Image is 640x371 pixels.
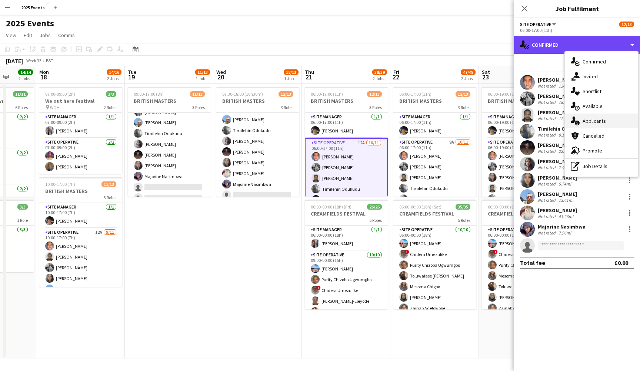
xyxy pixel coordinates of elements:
[367,91,382,97] span: 12/13
[196,76,210,81] div: 1 Job
[557,214,575,219] div: 43.26mi
[279,91,293,97] span: 12/13
[393,87,476,197] app-job-card: 06:00-17:00 (11h)12/13BRITISH MASTERS3 RolesSite Manager1/106:00-17:00 (11h)[PERSON_NAME]Site Ope...
[369,105,382,110] span: 3 Roles
[565,69,638,84] div: Invited
[284,76,298,81] div: 1 Job
[538,93,577,99] div: [PERSON_NAME]
[305,226,388,251] app-card-role: Site Manager1/106:00-00:00 (18h)[PERSON_NAME]
[538,214,557,219] div: Not rated
[39,98,122,104] h3: We out here festival
[461,69,476,75] span: 47/48
[305,69,314,75] span: Thu
[216,69,299,202] app-card-role: [PERSON_NAME][PERSON_NAME][PERSON_NAME][PERSON_NAME]Timilehin Odukudu[PERSON_NAME][PERSON_NAME][P...
[216,69,226,75] span: Wed
[557,132,573,138] div: 9.18mi
[216,87,299,197] app-job-card: 07:30-18:00 (10h30m)12/13BRITISH MASTERS3 Roles[PERSON_NAME][PERSON_NAME][PERSON_NAME][PERSON_NAM...
[565,84,638,99] div: Shortlist
[538,99,557,105] div: Not rated
[39,87,122,174] app-job-card: 07:00-09:00 (2h)3/3We out here festival WOH2 RolesSite Manager1/107:00-09:00 (2h)[PERSON_NAME]Sit...
[538,142,577,148] div: [PERSON_NAME]
[557,83,577,89] div: 124.31mi
[393,69,399,75] span: Fri
[393,98,476,104] h3: BRITISH MASTERS
[488,91,520,97] span: 06:00-19:00 (13h)
[458,105,470,110] span: 3 Roles
[373,76,387,81] div: 2 Jobs
[538,148,557,154] div: Not rated
[482,98,565,104] h3: BRITISH MASTERS
[565,143,638,158] div: Promote
[311,204,351,210] span: 06:00-00:00 (18h) (Fri)
[215,73,226,81] span: 20
[369,217,382,223] span: 5 Roles
[520,22,551,27] span: Site Operative
[393,113,476,138] app-card-role: Site Manager1/106:00-17:00 (11h)[PERSON_NAME]
[17,204,28,210] span: 3/3
[305,98,388,104] h3: BRITISH MASTERS
[520,259,545,266] div: Total fee
[38,73,49,81] span: 18
[24,32,32,39] span: Edit
[520,27,634,33] div: 06:00-17:00 (11h)
[538,197,557,203] div: Not rated
[538,158,577,165] div: [PERSON_NAME]
[514,36,640,54] div: Confirmed
[456,91,470,97] span: 12/13
[514,4,640,13] h3: Job Fulfilment
[538,76,577,83] div: [PERSON_NAME]
[46,58,53,63] div: BST
[55,30,78,40] a: Comms
[15,0,51,15] button: 2025 Events
[305,87,388,197] div: 06:00-17:00 (11h)12/13BRITISH MASTERS3 RolesSite Manager1/106:00-17:00 (11h)[PERSON_NAME]Site Ope...
[101,181,116,187] span: 11/13
[50,105,60,110] span: WOH
[538,230,557,236] div: Not rated
[557,197,575,203] div: 13.41mi
[482,200,565,309] div: 06:00-00:00 (18h) (Sun)35/35CREAMFIELDS FESTIVAL5 RolesSite Operative10/1006:00-00:00 (18h)[PERSO...
[565,128,638,143] div: Cancelled
[190,91,205,97] span: 11/13
[538,174,577,181] div: [PERSON_NAME]
[557,116,575,121] div: 12.24mi
[127,73,136,81] span: 19
[21,30,35,40] a: Edit
[614,259,628,266] div: £0.00
[107,76,121,81] div: 2 Jobs
[6,32,16,39] span: View
[39,69,49,75] span: Mon
[393,200,476,309] app-job-card: 06:00-00:00 (18h) (Sat)35/35CREAMFIELDS FESTIVAL5 RolesSite Operative10/1006:00-00:00 (18h)[PERSO...
[482,113,565,138] app-card-role: Site Manager1/106:00-19:00 (13h)[PERSON_NAME]
[305,200,388,309] app-job-card: 06:00-00:00 (18h) (Fri)26/26CREAMFIELDS FESTIVAL5 RolesSite Manager1/106:00-00:00 (18h)[PERSON_NA...
[40,32,51,39] span: Jobs
[393,210,476,217] h3: CREAMFIELDS FESTIVAL
[538,181,557,187] div: Not rated
[538,83,557,89] div: Not rated
[557,165,573,170] div: 7.92mi
[39,203,122,228] app-card-role: Site Manager1/110:00-17:00 (7h)[PERSON_NAME]
[367,204,382,210] span: 26/26
[493,250,498,254] span: !
[39,177,122,287] div: 10:00-17:00 (7h)11/13BRITISH MASTERS3 RolesSite Manager1/110:00-17:00 (7h)[PERSON_NAME]Site Opera...
[39,113,122,138] app-card-role: Site Manager1/107:00-09:00 (2h)[PERSON_NAME]
[482,138,565,271] app-card-role: Site Operative9A10/1106:00-19:00 (13h)[PERSON_NAME][PERSON_NAME][PERSON_NAME][PERSON_NAME]Timileh...
[393,226,476,348] app-card-role: Site Operative10/1006:00-00:00 (18h)[PERSON_NAME]!Chidera UmezulikePurity Chizoba UgwumgboToluwal...
[39,228,122,361] app-card-role: Site Operative12A9/1110:00-17:00 (7h)[PERSON_NAME][PERSON_NAME][PERSON_NAME][PERSON_NAME][PERSON_...
[3,30,19,40] a: View
[15,105,28,110] span: 6 Roles
[538,116,557,121] div: Not rated
[6,57,23,65] div: [DATE]
[393,138,476,271] app-card-role: Site Operative9A10/1106:00-17:00 (11h)[PERSON_NAME][PERSON_NAME][PERSON_NAME]Timilehin Odukudu[PE...
[17,217,28,223] span: 1 Role
[482,210,565,217] h3: CREAMFIELDS FESTIVAL
[24,58,43,63] span: Week 33
[304,73,314,81] span: 21
[461,76,475,81] div: 2 Jobs
[481,73,490,81] span: 23
[482,226,565,348] app-card-role: Site Operative10/1006:00-00:00 (18h)[PERSON_NAME]!Chidera UmezulikePurity Chizoba UgwumgboMesoma ...
[538,132,557,138] div: Not rated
